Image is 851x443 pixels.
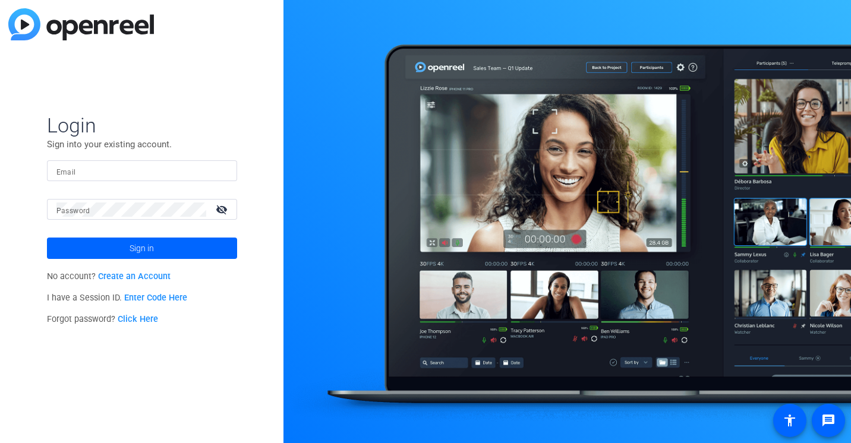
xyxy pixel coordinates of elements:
mat-label: Email [56,168,76,176]
span: Sign in [130,233,154,263]
span: Login [47,113,237,138]
mat-icon: accessibility [783,413,797,428]
input: Enter Email Address [56,164,228,178]
mat-label: Password [56,207,90,215]
a: Create an Account [98,271,171,281]
span: Forgot password? [47,314,159,324]
img: blue-gradient.svg [8,8,154,40]
a: Click Here [118,314,158,324]
button: Sign in [47,238,237,259]
p: Sign into your existing account. [47,138,237,151]
span: I have a Session ID. [47,293,188,303]
mat-icon: visibility_off [209,201,237,218]
span: No account? [47,271,171,281]
mat-icon: message [821,413,836,428]
a: Enter Code Here [124,293,187,303]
